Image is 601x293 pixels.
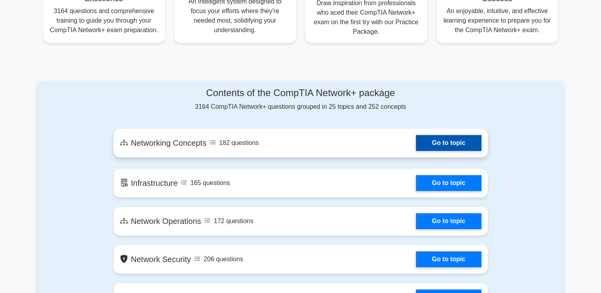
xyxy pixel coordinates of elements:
[114,87,488,99] h4: Contents of the CompTIA Network+ package
[416,175,481,191] a: Go to topic
[50,6,158,35] p: 3164 questions and comprehensive training to guide you through your CompTIA Network+ exam prepara...
[416,213,481,229] a: Go to topic
[416,135,481,151] a: Go to topic
[416,251,481,267] a: Go to topic
[443,6,552,35] p: An enjoyable, intuitive, and effective learning experience to prepare you for the CompTIA Network...
[114,87,488,112] div: 3164 CompTIA Network+ questions grouped in 25 topics and 252 concepts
